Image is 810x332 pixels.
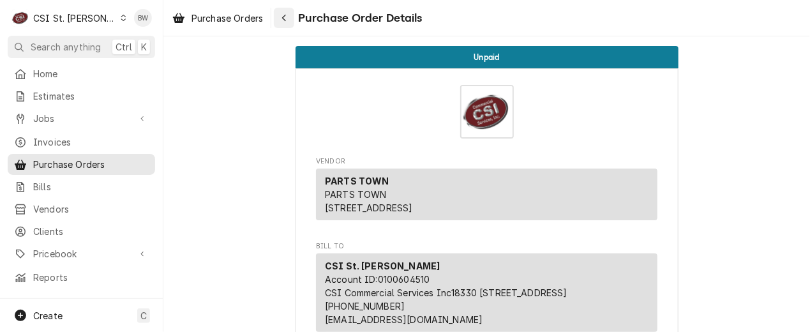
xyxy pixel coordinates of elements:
span: Vendors [33,202,149,216]
span: Purchase Orders [33,158,149,171]
a: Home [8,63,155,84]
span: Purchase Order Details [294,10,423,27]
a: Vendors [8,199,155,220]
a: [PHONE_NUMBER] [325,301,405,312]
strong: CSI St. [PERSON_NAME] [325,260,440,271]
span: Estimates [33,89,149,103]
a: Reports [8,267,155,288]
span: C [140,309,147,322]
button: Search anythingCtrlK [8,36,155,58]
span: Account ID: 0100604510 [325,274,430,285]
a: [EMAIL_ADDRESS][DOMAIN_NAME] [325,314,483,325]
div: CSI St. [PERSON_NAME] [33,11,116,25]
span: Jobs [33,112,130,125]
span: Reports [33,271,149,284]
a: Clients [8,221,155,242]
span: Pricebook [33,247,130,260]
div: Vendor [316,169,657,225]
span: Bill To [316,241,657,252]
div: C [11,9,29,27]
span: PARTS TOWN [STREET_ADDRESS] [325,189,413,213]
span: Purchase Orders [191,11,263,25]
span: K [141,40,147,54]
div: Bill To [316,253,657,332]
a: Purchase Orders [8,154,155,175]
span: Ctrl [116,40,132,54]
span: Unpaid [474,53,500,61]
div: Purchase Order Vendor [316,156,657,226]
span: Clients [33,225,149,238]
div: Status [296,46,679,68]
a: Invoices [8,132,155,153]
div: Vendor [316,169,657,220]
a: Go to Help Center [8,296,155,317]
button: Navigate back [274,8,294,28]
span: Invoices [33,135,149,149]
img: Logo [460,85,514,139]
span: CSI Commercial Services Inc18330 [STREET_ADDRESS] [325,287,567,298]
span: Create [33,310,63,321]
div: Brad Wicks's Avatar [134,9,152,27]
strong: PARTS TOWN [325,176,389,186]
span: Search anything [31,40,101,54]
span: Home [33,67,149,80]
div: BW [134,9,152,27]
a: Purchase Orders [167,8,268,29]
div: CSI St. Louis's Avatar [11,9,29,27]
span: Vendor [316,156,657,167]
a: Bills [8,176,155,197]
span: Bills [33,180,149,193]
a: Go to Pricebook [8,243,155,264]
a: Go to Jobs [8,108,155,129]
a: Estimates [8,86,155,107]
